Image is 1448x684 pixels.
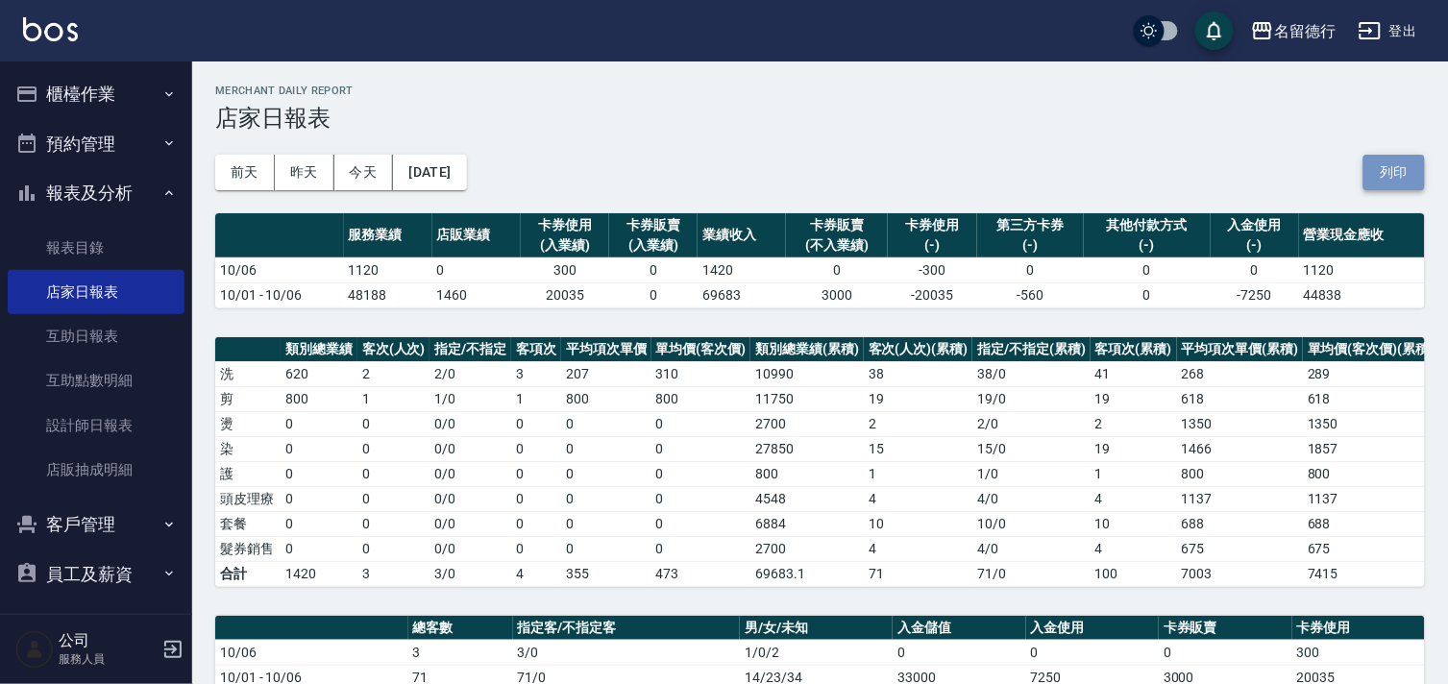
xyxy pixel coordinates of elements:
td: 38 / 0 [972,361,1091,386]
td: 0 [651,486,751,511]
td: 3000 [786,282,888,307]
td: 1857 [1303,436,1438,461]
td: 800 [1177,461,1304,486]
th: 類別總業績 [281,337,357,362]
td: 0 [786,257,888,282]
a: 報表目錄 [8,226,184,270]
th: 指定/不指定 [429,337,511,362]
td: 10 / 0 [972,511,1091,536]
td: 0 / 0 [429,536,511,561]
td: 0 [561,486,651,511]
th: 單均價(客次價)(累積) [1303,337,1438,362]
th: 客次(人次)(累積) [864,337,973,362]
td: 0 [281,511,357,536]
button: 登出 [1351,13,1425,49]
table: a dense table [215,337,1439,587]
th: 卡券使用 [1292,616,1425,641]
td: 10/01 - 10/06 [215,282,344,307]
td: 1420 [698,257,786,282]
td: 2 [357,361,430,386]
p: 服務人員 [59,650,157,668]
button: [DATE] [393,155,466,190]
a: 互助點數明細 [8,358,184,403]
td: 10 [1091,511,1177,536]
td: 0 [1211,257,1299,282]
td: 0 [357,511,430,536]
td: 675 [1177,536,1304,561]
td: 10/06 [215,257,344,282]
th: 客次(人次) [357,337,430,362]
img: Person [15,630,54,669]
td: 燙 [215,411,281,436]
td: 3 [511,361,561,386]
td: 71/0 [972,561,1091,586]
td: 4 / 0 [972,486,1091,511]
td: 800 [1303,461,1438,486]
td: 207 [561,361,651,386]
td: 0 [1084,282,1210,307]
td: 19 [864,386,973,411]
div: 名留德行 [1274,19,1336,43]
div: 卡券使用 [893,215,971,235]
td: 38 [864,361,973,386]
td: 10 [864,511,973,536]
td: 100 [1091,561,1177,586]
td: 1120 [344,257,432,282]
td: 4 [511,561,561,586]
button: 員工及薪資 [8,550,184,599]
img: Logo [23,17,78,41]
td: 27850 [750,436,864,461]
td: 0 [561,511,651,536]
button: 今天 [334,155,394,190]
td: 19 [1091,386,1177,411]
td: 1466 [1177,436,1304,461]
th: 卡券販賣 [1159,616,1291,641]
td: 0 [893,640,1025,665]
td: 300 [1292,640,1425,665]
a: 店家日報表 [8,270,184,314]
td: 620 [281,361,357,386]
th: 男/女/未知 [740,616,893,641]
div: 卡券販賣 [791,215,883,235]
td: 2 / 0 [972,411,1091,436]
td: 4 [1091,486,1177,511]
td: 2 / 0 [429,361,511,386]
td: 0 [977,257,1085,282]
td: -7250 [1211,282,1299,307]
td: 473 [651,561,751,586]
div: 入金使用 [1215,215,1294,235]
td: 2700 [750,536,864,561]
td: 1 [511,386,561,411]
td: 7003 [1177,561,1304,586]
td: 4 [864,486,973,511]
td: 染 [215,436,281,461]
td: 0 [609,282,698,307]
td: 0 [651,511,751,536]
td: 0 [432,257,521,282]
td: 4 [864,536,973,561]
td: 0 [609,257,698,282]
td: 剪 [215,386,281,411]
td: 7415 [1303,561,1438,586]
th: 總客數 [408,616,513,641]
button: 名留德行 [1243,12,1343,51]
th: 平均項次單價 [561,337,651,362]
td: 44838 [1299,282,1425,307]
th: 業績收入 [698,213,786,258]
div: (-) [1089,235,1205,256]
td: 19 / 0 [972,386,1091,411]
td: 1350 [1177,411,1304,436]
td: 0 [561,436,651,461]
th: 客項次(累積) [1091,337,1177,362]
a: 互助日報表 [8,314,184,358]
td: 2700 [750,411,864,436]
td: 4 [1091,536,1177,561]
h3: 店家日報表 [215,105,1425,132]
button: 櫃檯作業 [8,69,184,119]
td: 0 [651,461,751,486]
td: 0 [281,536,357,561]
a: 設計師日報表 [8,403,184,448]
td: 10990 [750,361,864,386]
td: 0 [651,436,751,461]
td: 618 [1177,386,1304,411]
